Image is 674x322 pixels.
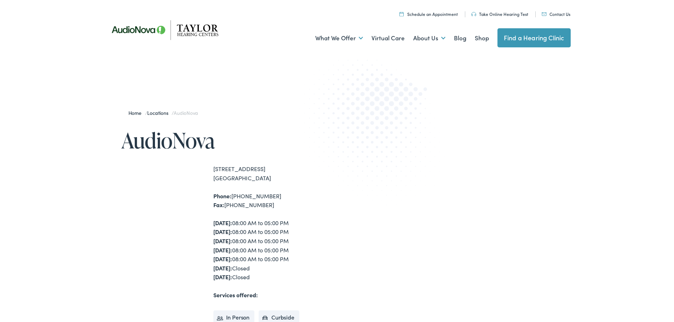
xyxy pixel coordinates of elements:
[213,164,337,182] div: [STREET_ADDRESS] [GEOGRAPHIC_DATA]
[371,25,405,51] a: Virtual Care
[128,109,198,116] span: / /
[213,273,232,281] strong: [DATE]:
[213,201,224,209] strong: Fax:
[121,129,337,152] h1: AudioNova
[542,12,547,16] img: utility icon
[542,11,570,17] a: Contact Us
[399,12,404,16] img: utility icon
[213,237,232,245] strong: [DATE]:
[454,25,466,51] a: Blog
[399,11,458,17] a: Schedule an Appointment
[213,228,232,235] strong: [DATE]:
[213,192,337,210] div: [PHONE_NUMBER] [PHONE_NUMBER]
[475,25,489,51] a: Shop
[315,25,363,51] a: What We Offer
[213,219,232,227] strong: [DATE]:
[213,291,258,299] strong: Services offered:
[471,11,528,17] a: Take Online Hearing Test
[413,25,445,51] a: About Us
[213,246,232,254] strong: [DATE]:
[213,255,232,263] strong: [DATE]:
[213,264,232,272] strong: [DATE]:
[471,12,476,16] img: utility icon
[147,109,172,116] a: Locations
[128,109,145,116] a: Home
[213,192,231,200] strong: Phone:
[213,218,337,282] div: 08:00 AM to 05:00 PM 08:00 AM to 05:00 PM 08:00 AM to 05:00 PM 08:00 AM to 05:00 PM 08:00 AM to 0...
[174,109,198,116] span: AudioNova
[497,28,571,47] a: Find a Hearing Clinic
